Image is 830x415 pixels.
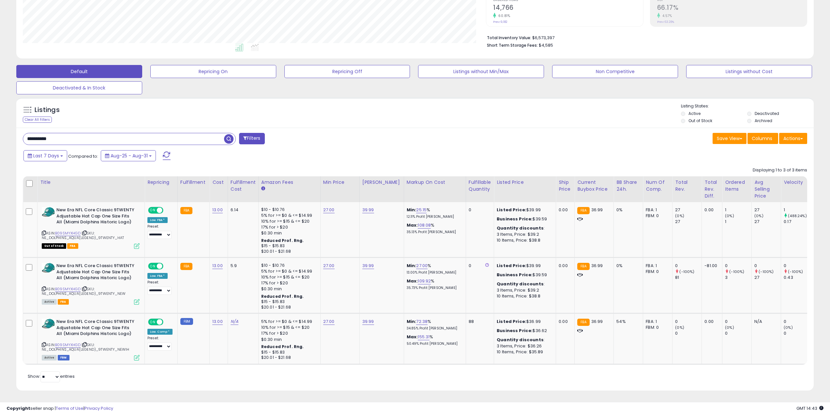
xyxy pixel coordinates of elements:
small: (-100%) [759,269,774,274]
b: Quantity discounts [497,225,544,231]
small: (488.24%) [788,213,807,218]
span: All listings currently available for purchase on Amazon [42,299,57,305]
div: $20.01 - $21.68 [261,249,315,254]
small: FBM [180,318,193,325]
span: | SKU: NE_DOLPHINS_AQUA(LEGEND)_9TWENTY_HAT [42,231,124,240]
b: Min: [407,318,416,325]
div: Velocity [784,179,807,186]
b: Min: [407,263,416,269]
div: $39.99 [497,263,551,269]
div: $36.62 [497,328,551,334]
div: Fulfillment [180,179,207,186]
button: Deactivated & In Stock [16,81,142,94]
div: Fulfillment Cost [231,179,256,193]
div: 0.00 [704,319,717,325]
div: Preset: [147,224,173,239]
div: % [407,207,461,219]
b: Short Term Storage Fees: [487,42,538,48]
div: $0.30 min [261,337,315,343]
button: Filters [239,133,264,144]
label: Active [688,111,701,116]
div: Clear All Filters [23,117,52,123]
div: 5% for >= $0 & <= $14.99 [261,213,315,218]
div: 0 [675,319,702,325]
div: 0.00 [559,207,569,213]
b: Quantity discounts [497,337,544,343]
div: N/A [754,319,776,325]
div: 27 [675,207,702,213]
p: 35.13% Profit [PERSON_NAME] [407,230,461,234]
img: 5140sid3g8L._SL40_.jpg [42,207,55,217]
div: 10 Items, Price: $38.8 [497,293,551,299]
div: 10% for >= $15 & <= $20 [261,274,315,280]
div: $20.01 - $21.68 [261,355,315,360]
b: New Era NFL Core Classic 9TWENTY Adjustable Hat Cap One Size Fits All (Miami Dolphins Historic Logo) [56,263,136,283]
div: 0 [784,330,810,336]
a: 39.99 [362,318,374,325]
div: : [497,225,551,231]
a: 13.00 [212,207,223,213]
span: ON [149,319,157,325]
small: (0%) [754,213,763,218]
div: 1 [784,207,810,213]
button: Listings without Cost [686,65,812,78]
div: Listed Price [497,179,553,186]
span: FBM [58,355,69,360]
label: Deactivated [755,111,779,116]
div: Current Buybox Price [577,179,611,193]
div: 0.17 [784,219,810,225]
div: Fulfillable Quantity [469,179,491,193]
small: 4.57% [660,13,672,18]
b: New Era NFL Core Classic 9TWENTY Adjustable Hat Cap One Size Fits All (Miami Dolphins Historic Logo) [56,319,136,339]
p: 12.11% Profit [PERSON_NAME] [407,215,461,219]
small: Prev: 63.28% [657,20,674,24]
b: Reduced Prof. Rng. [261,344,304,349]
div: 10% for >= $15 & <= $20 [261,325,315,330]
b: Business Price: [497,272,533,278]
button: Repricing Off [284,65,410,78]
button: Repricing On [150,65,276,78]
div: 1 [725,207,751,213]
h2: 66.17% [657,4,807,13]
div: FBA: 1 [646,319,667,325]
div: ASIN: [42,263,140,304]
small: Prev: 9,182 [493,20,507,24]
div: Preset: [147,336,173,351]
span: Aug-25 - Aug-31 [111,152,148,159]
a: 109.92 [418,278,431,284]
small: (-100%) [788,269,803,274]
div: Preset: [147,280,173,295]
div: Ship Price [559,179,572,193]
strong: Copyright [7,405,30,411]
div: ASIN: [42,207,140,248]
div: FBM: 0 [646,213,667,219]
b: Max: [407,278,418,284]
div: $39.99 [497,207,551,213]
div: $39.59 [497,272,551,278]
small: (0%) [675,213,684,218]
div: ASIN: [42,319,140,360]
a: 39.99 [362,263,374,269]
div: 81 [675,275,702,280]
b: Max: [407,222,418,228]
div: 0.00 [559,319,569,325]
div: $15 - $15.83 [261,299,315,305]
a: 72.38 [416,318,428,325]
span: Compared to: [68,153,98,159]
div: Cost [212,179,225,186]
div: 0 [675,330,702,336]
h2: 14,766 [493,4,643,13]
span: | SKU: NE_DOLPHINS_AQUA(LEGEND)_9TWENTY_NEWIH [42,342,129,352]
button: Non Competitive [552,65,678,78]
div: FBM: 0 [646,325,667,330]
p: Listing States: [681,103,814,109]
a: 25.15 [416,207,427,213]
b: Business Price: [497,327,533,334]
div: $36.99 [497,319,551,325]
div: Total Rev. Diff. [704,179,719,200]
a: 27.00 [323,318,335,325]
small: Amazon Fees. [261,186,265,192]
div: 0% [616,207,638,213]
p: 50.49% Profit [PERSON_NAME] [407,342,461,346]
span: 36.99 [591,207,603,213]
